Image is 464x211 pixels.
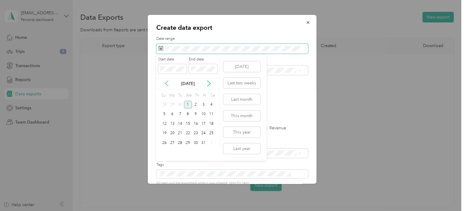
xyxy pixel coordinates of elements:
div: 4 [207,101,215,108]
p: [DATE] [175,80,201,87]
label: End date [189,57,217,62]
button: Last year [223,143,260,154]
div: 6 [168,111,176,118]
div: Sa [209,91,215,100]
div: 15 [184,120,192,128]
button: [DATE] [223,61,260,72]
div: 24 [199,130,207,137]
div: 21 [176,130,184,137]
div: 9 [192,111,200,118]
div: 14 [176,120,184,128]
div: 25 [207,130,215,137]
div: 2 [192,101,200,108]
div: 16 [192,120,200,128]
div: 29 [184,139,192,147]
div: 10 [199,111,207,118]
div: 31 [199,139,207,147]
div: 30 [176,101,184,108]
div: Su [161,91,166,100]
label: Revenue [263,126,286,130]
div: We [185,91,192,100]
div: 26 [161,139,168,147]
div: 27 [168,139,176,147]
div: Th [194,91,199,100]
div: 3 [199,101,207,108]
div: Mo [168,91,175,100]
button: This year [223,127,260,138]
div: 20 [168,130,176,137]
div: 1 [207,139,215,147]
label: Date range [156,36,308,42]
div: 28 [176,139,184,147]
p: All tags will be exported unless you choose specific tags. [156,180,308,186]
button: Last month [223,94,260,105]
div: 17 [199,120,207,128]
div: 28 [161,101,168,108]
div: 7 [176,111,184,118]
div: 1 [184,101,192,108]
div: 11 [207,111,215,118]
div: 5 [161,111,168,118]
div: 18 [207,120,215,128]
div: 13 [168,120,176,128]
div: 19 [161,130,168,137]
div: 23 [192,130,200,137]
button: Last two weeks [223,78,260,88]
label: Tags [156,162,308,168]
iframe: Everlance-gr Chat Button Frame [430,177,464,211]
p: Create data export [156,23,308,32]
div: 29 [168,101,176,108]
div: Tu [177,91,183,100]
label: Start date [158,57,187,62]
div: 12 [161,120,168,128]
div: 30 [192,139,200,147]
div: 22 [184,130,192,137]
button: This month [223,111,260,121]
div: Fr [202,91,207,100]
div: 8 [184,111,192,118]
